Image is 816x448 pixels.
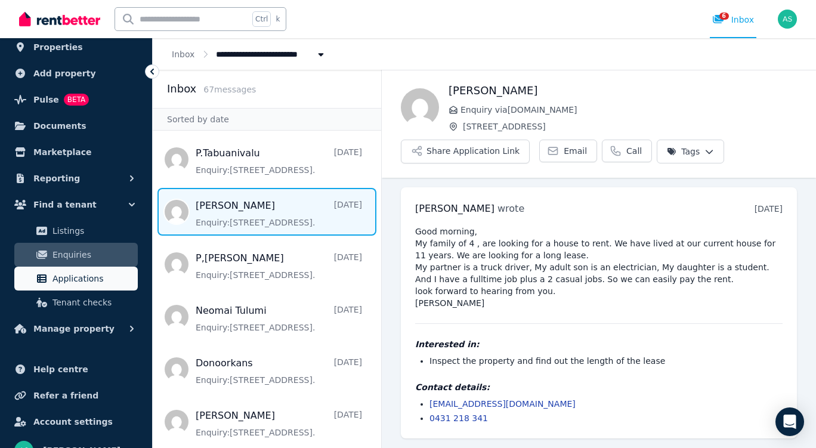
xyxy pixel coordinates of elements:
[564,145,587,157] span: Email
[196,304,362,333] a: Neomai Tulumi[DATE]Enquiry:[STREET_ADDRESS].
[33,92,59,107] span: Pulse
[429,413,488,423] a: 0431 218 341
[196,356,362,386] a: Donoorkans[DATE]Enquiry:[STREET_ADDRESS].
[10,140,143,164] a: Marketplace
[33,362,88,376] span: Help centre
[33,66,96,81] span: Add property
[167,81,196,97] h2: Inbox
[203,85,256,94] span: 67 message s
[153,38,346,70] nav: Breadcrumb
[539,140,597,162] a: Email
[401,140,530,163] button: Share Application Link
[460,104,797,116] span: Enquiry via [DOMAIN_NAME]
[52,224,133,238] span: Listings
[10,114,143,138] a: Documents
[14,267,138,291] a: Applications
[415,381,783,393] h4: Contact details:
[252,11,271,27] span: Ctrl
[33,171,80,186] span: Reporting
[775,407,804,436] div: Open Intercom Messenger
[33,145,91,159] span: Marketplace
[172,50,194,59] a: Inbox
[657,140,724,163] button: Tags
[19,10,100,28] img: RentBetter
[10,410,143,434] a: Account settings
[778,10,797,29] img: Aswadi Sengordon
[33,40,83,54] span: Properties
[153,108,381,131] div: Sorted by date
[33,388,98,403] span: Refer a friend
[10,193,143,217] button: Find a tenant
[401,88,439,126] img: sue funge
[10,61,143,85] a: Add property
[52,271,133,286] span: Applications
[14,291,138,314] a: Tenant checks
[415,338,783,350] h4: Interested in:
[52,295,133,310] span: Tenant checks
[14,243,138,267] a: Enquiries
[10,35,143,59] a: Properties
[52,248,133,262] span: Enquiries
[755,204,783,214] time: [DATE]
[196,251,362,281] a: P,[PERSON_NAME][DATE]Enquiry:[STREET_ADDRESS].
[196,409,362,438] a: [PERSON_NAME][DATE]Enquiry:[STREET_ADDRESS].
[463,121,797,132] span: [STREET_ADDRESS]
[10,88,143,112] a: PulseBETA
[14,219,138,243] a: Listings
[429,355,783,367] li: Inspect the property and find out the length of the lease
[415,203,494,214] span: [PERSON_NAME]
[449,82,797,99] h1: [PERSON_NAME]
[196,146,362,176] a: P.Tabuanivalu[DATE]Enquiry:[STREET_ADDRESS].
[10,357,143,381] a: Help centre
[33,119,86,133] span: Documents
[33,197,97,212] span: Find a tenant
[10,384,143,407] a: Refer a friend
[719,13,729,20] span: 6
[33,415,113,429] span: Account settings
[33,322,115,336] span: Manage property
[497,203,524,214] span: wrote
[10,166,143,190] button: Reporting
[602,140,652,162] a: Call
[10,317,143,341] button: Manage property
[64,94,89,106] span: BETA
[712,14,754,26] div: Inbox
[196,199,362,228] a: [PERSON_NAME][DATE]Enquiry:[STREET_ADDRESS].
[415,225,783,309] pre: Good morning, My family of 4 , are looking for a house to rent. We have lived at our current hous...
[667,146,700,157] span: Tags
[276,14,280,24] span: k
[626,145,642,157] span: Call
[429,399,576,409] a: [EMAIL_ADDRESS][DOMAIN_NAME]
